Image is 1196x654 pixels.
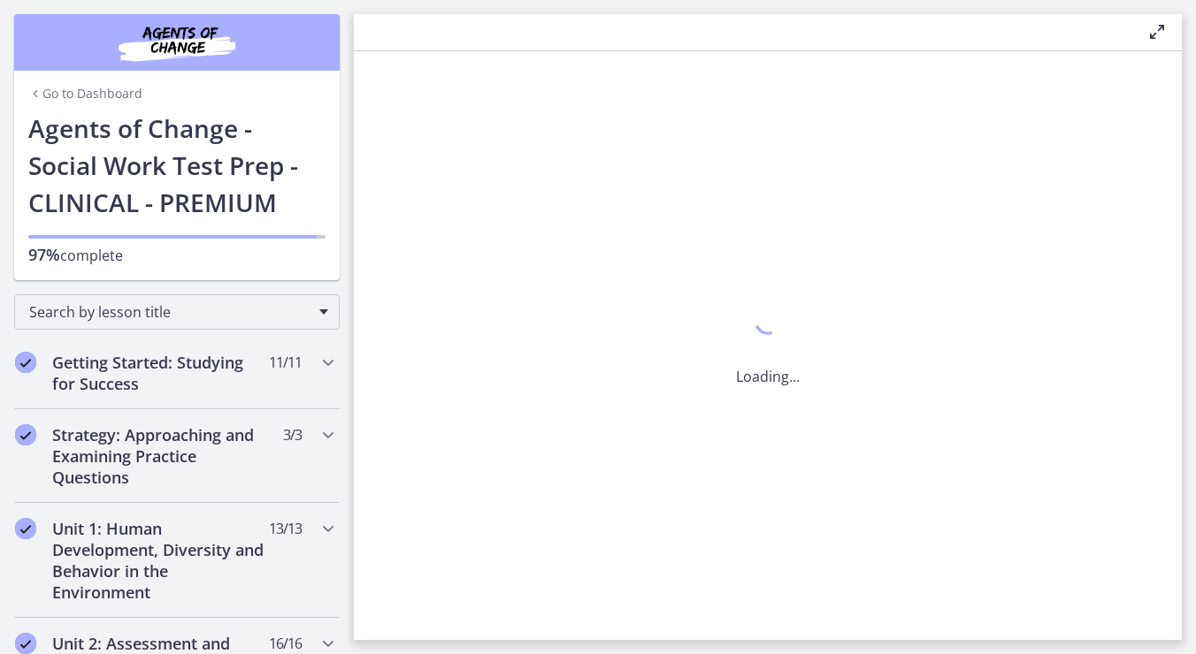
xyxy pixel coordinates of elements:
[736,304,800,345] div: 1
[28,244,326,266] p: complete
[15,424,36,445] i: Completed
[269,352,302,373] span: 11 / 11
[269,518,302,539] span: 13 / 13
[736,366,800,387] p: Loading...
[52,352,268,394] h2: Getting Started: Studying for Success
[71,21,283,64] img: Agents of Change Social Work Test Prep
[52,518,268,603] h2: Unit 1: Human Development, Diversity and Behavior in the Environment
[15,633,36,654] i: Completed
[28,244,60,265] span: 97%
[15,518,36,539] i: Completed
[283,424,302,445] span: 3 / 3
[269,633,302,654] span: 16 / 16
[14,294,340,330] div: Search by lesson title
[15,352,36,373] i: Completed
[28,110,326,221] h1: Agents of Change - Social Work Test Prep - CLINICAL - PREMIUM
[28,85,142,103] a: Go to Dashboard
[29,302,310,322] span: Search by lesson title
[52,424,268,488] h2: Strategy: Approaching and Examining Practice Questions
